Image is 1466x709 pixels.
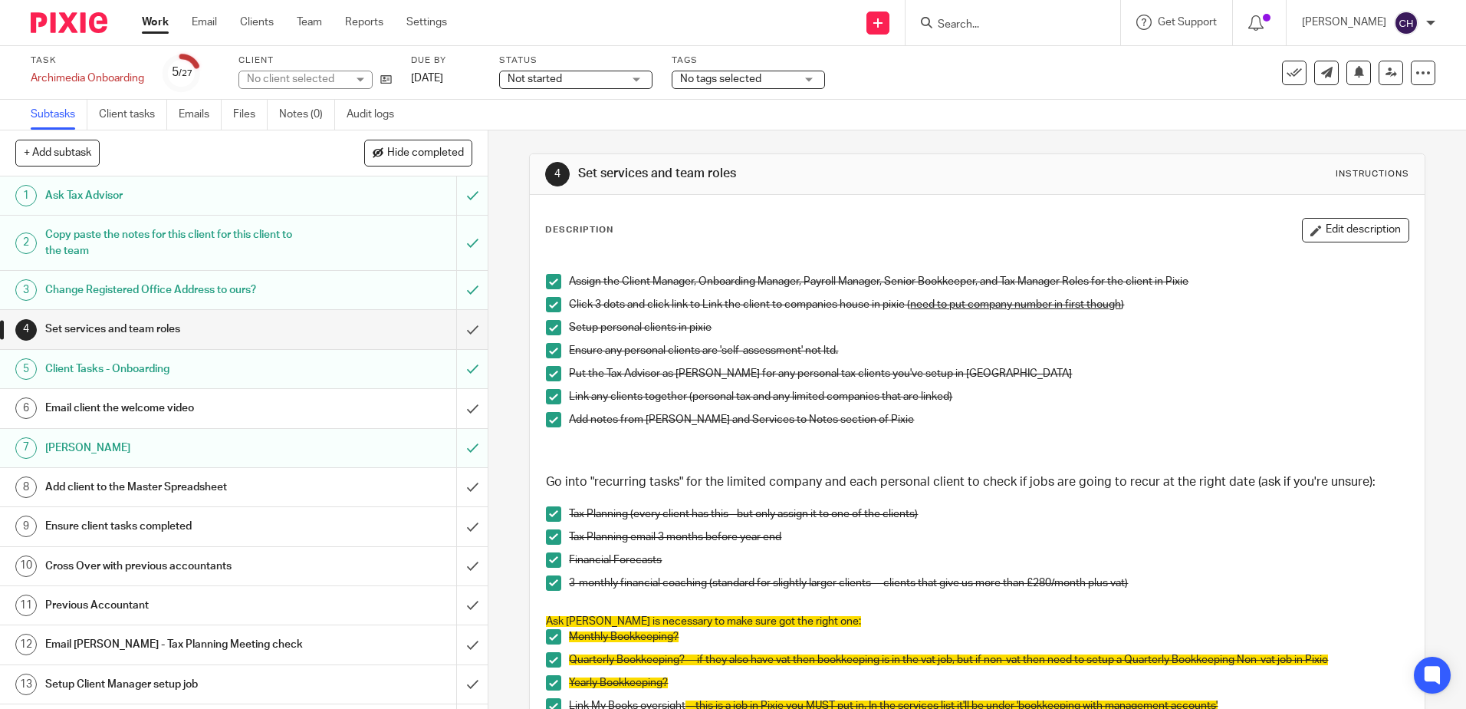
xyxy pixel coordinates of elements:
[680,74,761,84] span: No tags selected
[247,71,347,87] div: No client selected
[45,397,309,420] h1: Email client the welcome video
[910,299,1121,310] u: need to put company number in first though
[179,100,222,130] a: Emails
[569,506,1408,522] p: Tax Planning (every client has this - but only assign it to one of the clients)
[569,412,1408,427] p: Add notes from [PERSON_NAME] and Services to Notes section of Pixie
[15,595,37,616] div: 11
[179,69,192,77] small: /27
[569,366,1408,381] p: Put the Tax Advisor as [PERSON_NAME] for any personal tax clients you've setup in [GEOGRAPHIC_DATA]
[508,74,562,84] span: Not started
[15,437,37,459] div: 7
[15,516,37,537] div: 9
[569,655,1328,665] span: Quarterly Bookkeeping? -- if they also have vat then bookkeeping is in the vat job, but if non-va...
[45,318,309,341] h1: Set services and team roles
[45,184,309,207] h1: Ask Tax Advisor
[15,140,100,166] button: + Add subtask
[15,279,37,301] div: 3
[411,73,443,84] span: [DATE]
[672,54,825,67] label: Tags
[569,274,1408,289] p: Assign the Client Manager, Onboarding Manager, Payroll Manager, Senior Bookkeeper, and Tax Manage...
[546,474,1408,490] h3: Go into "recurring tasks" for the limited company and each personal client to check if jobs are g...
[297,15,322,30] a: Team
[936,18,1074,32] input: Search
[569,552,1408,568] p: Financial Forecasts
[345,15,383,30] a: Reports
[569,632,679,642] span: Monthly Bookkeeping?
[387,147,464,160] span: Hide completed
[15,477,37,498] div: 8
[499,54,652,67] label: Status
[45,223,309,262] h1: Copy paste the notes for this client for this client to the team
[233,100,268,130] a: Files
[1302,15,1386,30] p: [PERSON_NAME]
[569,575,1408,591] p: 3-monthly financial coaching (standard for slightly larger clients -- clients that give us more t...
[45,673,309,696] h1: Setup Client Manager setup job
[240,15,274,30] a: Clients
[545,224,613,236] p: Description
[15,397,37,419] div: 6
[31,12,107,33] img: Pixie
[545,162,570,186] div: 4
[15,185,37,206] div: 1
[578,166,1010,182] h1: Set services and team roles
[192,15,217,30] a: Email
[347,100,406,130] a: Audit logs
[238,54,392,67] label: Client
[406,15,447,30] a: Settings
[15,674,37,695] div: 13
[15,634,37,655] div: 12
[546,616,861,627] span: Ask [PERSON_NAME] is necessary to make sure got the right one:
[569,389,1408,404] p: Link any clients together (personal tax and any limited companies that are linked)
[411,54,480,67] label: Due by
[31,71,144,86] div: Archimedia Onboarding
[142,15,169,30] a: Work
[15,358,37,380] div: 5
[31,100,87,130] a: Subtasks
[1336,168,1409,180] div: Instructions
[1158,17,1217,28] span: Get Support
[45,358,309,381] h1: Client Tasks - Onboarding
[279,100,335,130] a: Notes (0)
[45,633,309,656] h1: Email [PERSON_NAME] - Tax Planning Meeting check
[45,515,309,538] h1: Ensure client tasks completed
[15,556,37,577] div: 10
[569,297,1408,312] p: Click 3 dots and click link to Link the client to companies house in pixie ( )
[364,140,472,166] button: Hide completed
[569,529,1408,545] p: Tax Planning email 3 months before year end
[569,320,1408,335] p: Setup personal clients in pixie
[15,232,37,254] div: 2
[15,319,37,341] div: 4
[569,343,1408,358] p: Ensure any personal clients are 'self-assessment' not ltd.
[45,279,309,302] h1: Change Registered Office Address to ours?
[569,678,668,688] span: Yearly Bookkeeping?
[99,100,167,130] a: Client tasks
[45,594,309,617] h1: Previous Accountant
[1302,218,1409,242] button: Edit description
[45,476,309,499] h1: Add client to the Master Spreadsheet
[45,555,309,578] h1: Cross Over with previous accountants
[45,437,309,460] h1: [PERSON_NAME]
[31,54,144,67] label: Task
[1394,11,1418,35] img: svg%3E
[172,64,192,81] div: 5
